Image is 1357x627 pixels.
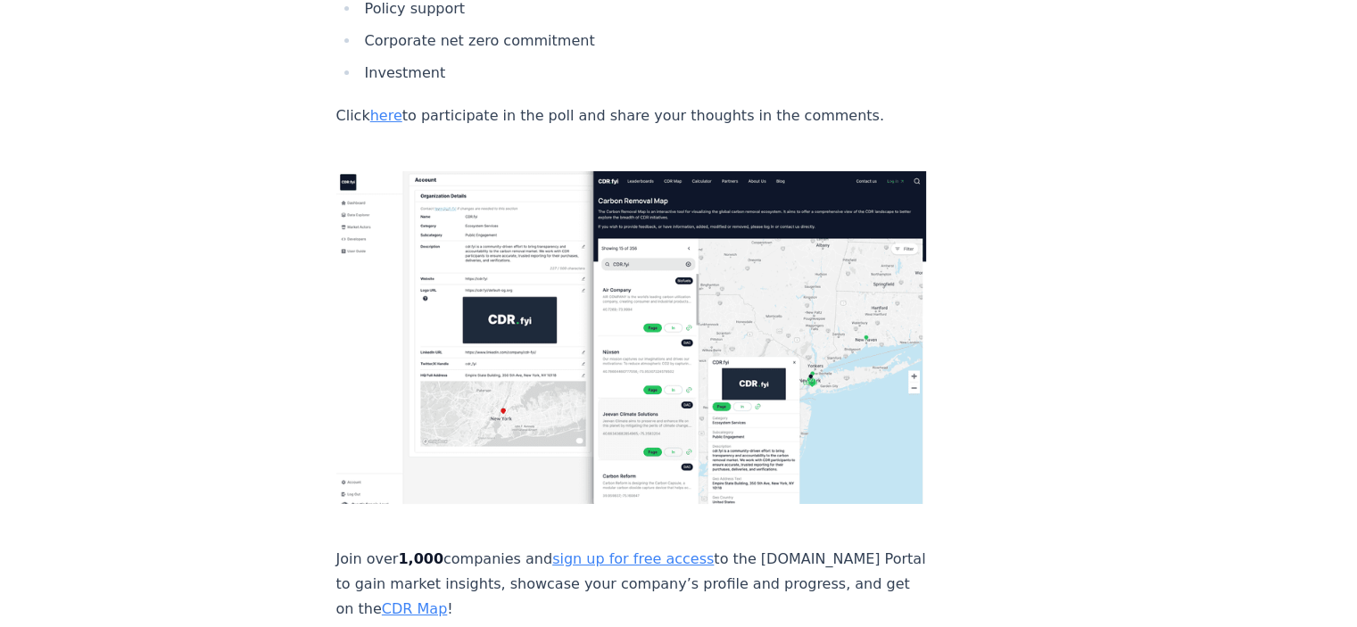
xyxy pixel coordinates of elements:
[336,547,927,622] p: Join over companies and to the [DOMAIN_NAME] Portal to gain market insights, showcase your compan...
[360,61,927,86] li: Investment
[336,171,927,504] img: blog post image
[398,550,443,567] strong: 1,000
[382,600,447,617] a: CDR Map
[552,550,714,567] a: sign up for free access
[336,103,927,128] p: Click to participate in the poll and share your thoughts in the comments.
[360,29,927,54] li: Corporate net zero commitment
[370,107,402,124] a: here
